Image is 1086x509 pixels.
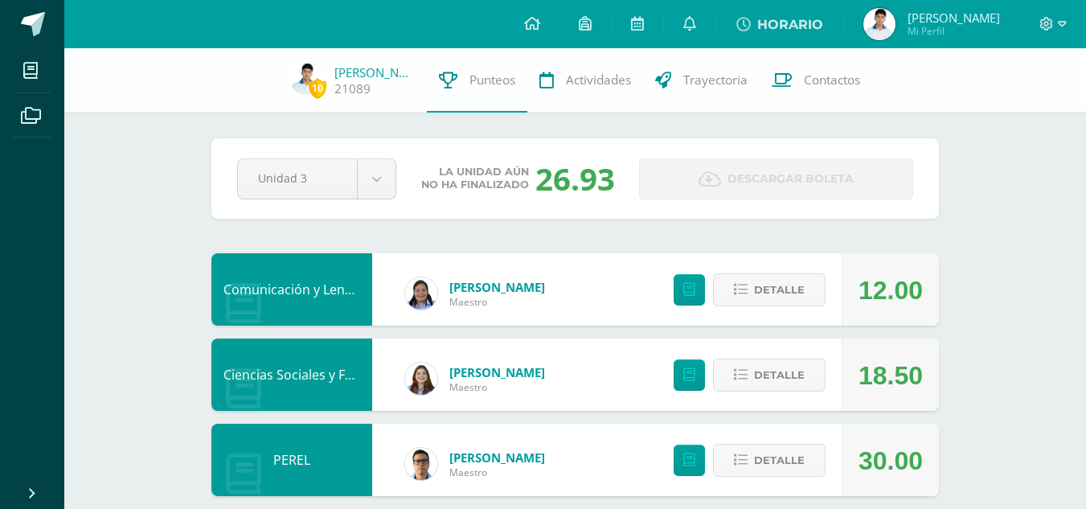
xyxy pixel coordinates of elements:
a: [PERSON_NAME] [449,279,545,295]
img: 7b62136f9b4858312d6e1286188a04bf.png [405,448,437,480]
div: Ciencias Sociales y Formación Ciudadana 5 [211,339,372,411]
span: Contactos [804,72,860,88]
span: Detalle [754,445,805,475]
button: Detalle [713,444,826,477]
span: [PERSON_NAME] [908,10,1000,26]
div: 18.50 [859,339,923,412]
div: PEREL [211,424,372,496]
img: 374c95e294a0aa78f3cacb18a9b8c350.png [863,8,895,40]
span: Mi Perfil [908,24,1000,38]
span: Maestro [449,295,545,309]
span: Maestro [449,380,545,394]
div: 12.00 [859,254,923,326]
span: 10 [309,78,326,98]
div: Comunicación y Lenguaje L3, Inglés 5 [211,253,372,326]
span: Detalle [754,275,805,305]
a: Unidad 3 [238,159,395,199]
span: La unidad aún no ha finalizado [421,166,529,191]
button: Detalle [713,359,826,392]
a: 21089 [334,80,371,97]
span: Descargar boleta [727,159,854,199]
span: Actividades [566,72,631,88]
a: [PERSON_NAME] [334,64,415,80]
span: Punteos [469,72,515,88]
img: 8a517a26fde2b7d9032ce51f9264dd8d.png [405,277,437,310]
span: Trayectoria [683,72,748,88]
a: Actividades [527,48,643,113]
span: Detalle [754,360,805,390]
button: Detalle [713,273,826,306]
a: [PERSON_NAME] [449,449,545,466]
span: Unidad 3 [258,159,337,197]
a: Trayectoria [643,48,760,113]
div: 26.93 [535,158,615,199]
span: Maestro [449,466,545,479]
a: Punteos [427,48,527,113]
div: 30.00 [859,425,923,497]
a: [PERSON_NAME] [449,364,545,380]
span: HORARIO [757,17,823,32]
img: 374c95e294a0aa78f3cacb18a9b8c350.png [290,63,322,95]
img: 9d377caae0ea79d9f2233f751503500a.png [405,363,437,395]
a: Contactos [760,48,872,113]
